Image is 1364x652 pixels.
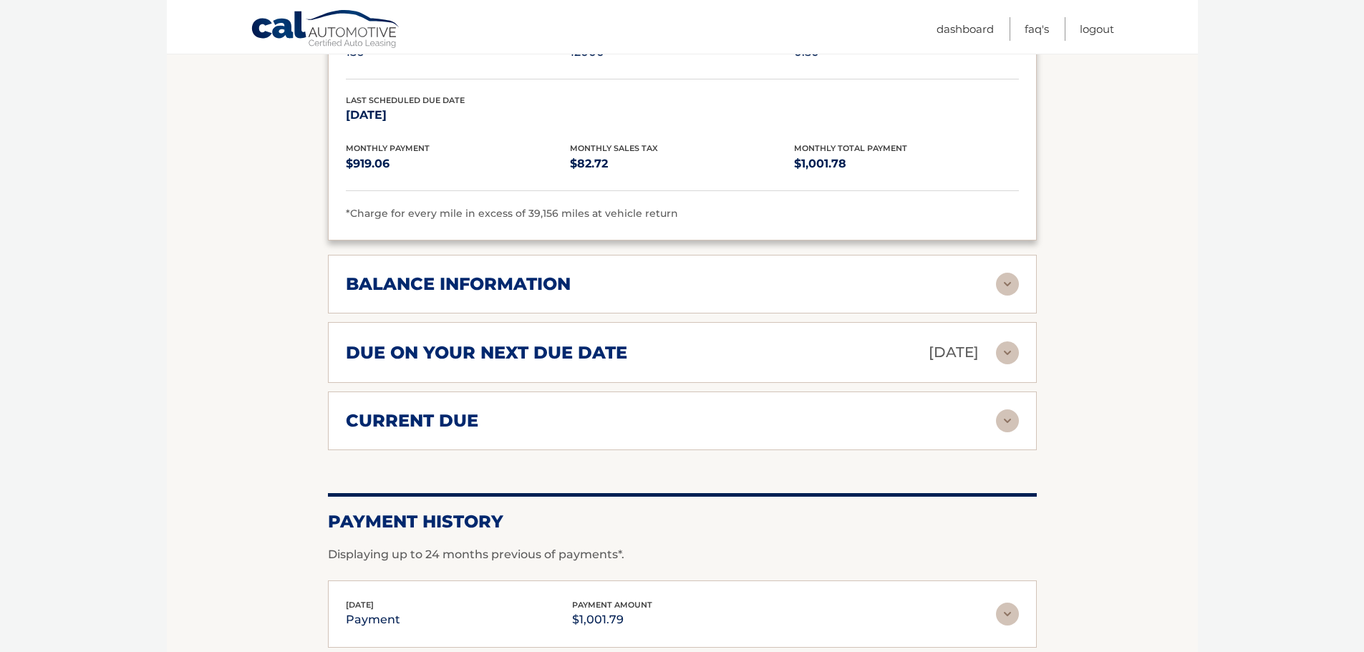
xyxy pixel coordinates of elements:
p: $919.06 [346,154,570,174]
h2: current due [346,410,478,432]
img: accordion-rest.svg [996,409,1019,432]
img: accordion-rest.svg [996,273,1019,296]
span: Monthly Payment [346,143,430,153]
h2: Payment History [328,511,1037,532]
span: payment amount [572,600,652,610]
p: payment [346,610,400,630]
h2: due on your next due date [346,342,627,364]
span: [DATE] [346,600,374,610]
a: Logout [1080,17,1114,41]
p: $1,001.79 [572,610,652,630]
a: FAQ's [1025,17,1049,41]
span: Monthly Sales Tax [570,143,658,153]
span: *Charge for every mile in excess of 39,156 miles at vehicle return [346,207,678,220]
p: $1,001.78 [794,154,1018,174]
img: accordion-rest.svg [996,341,1019,364]
p: $82.72 [570,154,794,174]
a: Cal Automotive [251,9,401,51]
p: [DATE] [346,105,570,125]
img: accordion-rest.svg [996,603,1019,626]
p: [DATE] [929,340,979,365]
p: Displaying up to 24 months previous of payments*. [328,546,1037,563]
span: Last Scheduled Due Date [346,95,465,105]
h2: balance information [346,273,571,295]
a: Dashboard [937,17,994,41]
span: Monthly Total Payment [794,143,907,153]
